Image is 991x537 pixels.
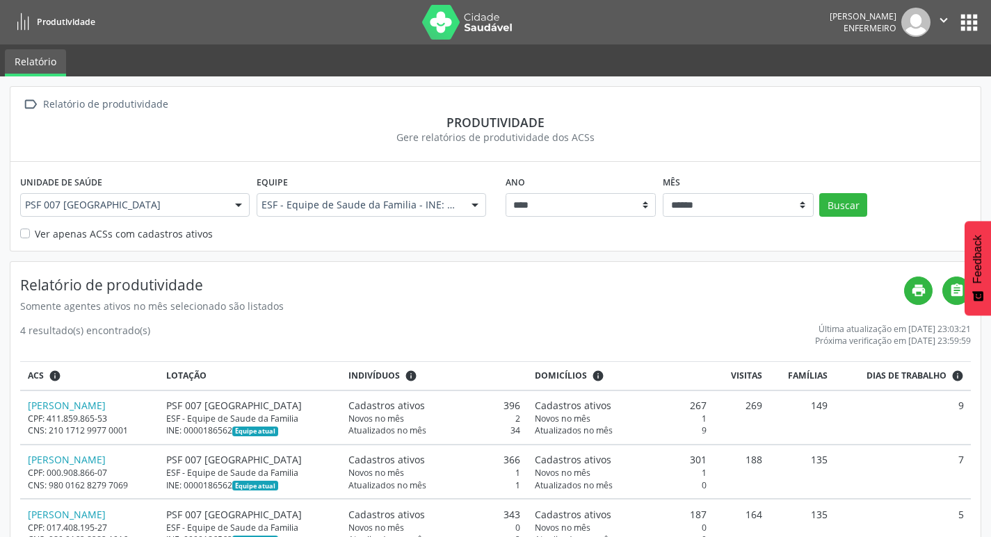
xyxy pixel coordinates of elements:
[20,299,904,313] div: Somente agentes ativos no mês selecionado são listados
[714,445,769,499] td: 188
[535,522,707,534] div: 0
[348,467,404,479] span: Novos no mês
[714,362,769,390] th: Visitas
[830,10,896,22] div: [PERSON_NAME]
[35,226,213,241] label: Ver apenas ACSs com cadastros ativos
[166,467,334,479] div: ESF - Equipe de Saude da Familia
[663,172,680,193] label: Mês
[348,479,520,491] div: 1
[957,10,981,35] button: apps
[942,276,971,305] a: 
[769,362,835,390] th: Famílias
[949,283,965,298] i: 
[28,370,44,382] span: ACS
[261,198,458,212] span: ESF - Equipe de Saude da Familia - INE: 0000186562
[819,193,867,217] button: Buscar
[844,22,896,34] span: Enfermeiro
[20,276,904,294] h4: Relatório de produtividade
[348,424,426,436] span: Atualizados no mês
[348,398,425,413] span: Cadastros ativos
[405,370,417,382] i: <div class="text-left"> <div> <strong>Cadastros ativos:</strong> Cadastros que estão vinculados a...
[904,276,933,305] a: print
[10,10,95,33] a: Produtividade
[20,94,170,115] a:  Relatório de produtividade
[28,424,152,436] div: CNS: 210 1712 9977 0001
[930,8,957,37] button: 
[348,398,520,413] div: 396
[166,413,334,424] div: ESF - Equipe de Saude da Familia
[348,413,404,424] span: Novos no mês
[535,398,707,413] div: 267
[348,522,520,534] div: 0
[815,335,971,347] div: Próxima verificação em [DATE] 23:59:59
[535,413,707,424] div: 1
[972,235,984,283] span: Feedback
[28,467,152,479] div: CPF: 000.908.866-07
[20,323,150,347] div: 4 resultado(s) encontrado(s)
[166,424,334,436] div: INE: 0000186562
[166,398,334,413] div: PSF 007 [GEOGRAPHIC_DATA]
[232,481,277,490] span: Esta é a equipe atual deste Agente
[348,370,400,382] span: Indivíduos
[535,467,707,479] div: 1
[232,427,277,436] span: Esta é a equipe atual deste Agente
[348,507,520,522] div: 343
[40,94,170,115] div: Relatório de produtividade
[535,398,611,413] span: Cadastros ativos
[25,198,221,212] span: PSF 007 [GEOGRAPHIC_DATA]
[901,8,930,37] img: img
[936,13,951,28] i: 
[37,16,95,28] span: Produtividade
[951,370,964,382] i: Dias em que o(a) ACS fez pelo menos uma visita, ou ficha de cadastro individual ou cadastro domic...
[835,390,971,445] td: 9
[348,479,426,491] span: Atualizados no mês
[159,362,341,390] th: Lotação
[166,452,334,467] div: PSF 007 [GEOGRAPHIC_DATA]
[28,399,106,412] a: [PERSON_NAME]
[49,370,61,382] i: ACSs que estiveram vinculados a uma UBS neste período, mesmo sem produtividade.
[815,323,971,335] div: Última atualização em [DATE] 23:03:21
[28,508,106,521] a: [PERSON_NAME]
[535,507,707,522] div: 187
[5,49,66,76] a: Relatório
[28,453,106,466] a: [PERSON_NAME]
[535,424,613,436] span: Atualizados no mês
[28,413,152,424] div: CPF: 411.859.865-53
[166,479,334,491] div: INE: 0000186562
[592,370,604,382] i: <div class="text-left"> <div> <strong>Cadastros ativos:</strong> Cadastros que estão vinculados a...
[257,172,288,193] label: Equipe
[166,522,334,534] div: ESF - Equipe de Saude da Familia
[28,479,152,491] div: CNS: 980 0162 8279 7069
[166,507,334,522] div: PSF 007 [GEOGRAPHIC_DATA]
[348,507,425,522] span: Cadastros ativos
[20,130,971,144] div: Gere relatórios de produtividade dos ACSs
[535,522,590,534] span: Novos no mês
[348,522,404,534] span: Novos no mês
[20,115,971,130] div: Produtividade
[348,452,520,467] div: 366
[535,479,707,491] div: 0
[20,172,102,193] label: Unidade de saúde
[965,221,991,315] button: Feedback - Mostrar pesquisa
[535,370,587,382] span: Domicílios
[535,467,590,479] span: Novos no mês
[769,445,835,499] td: 135
[911,283,926,298] i: print
[28,522,152,534] div: CPF: 017.408.195-27
[867,370,946,382] span: Dias de trabalho
[20,94,40,115] i: 
[769,390,835,445] td: 149
[535,424,707,436] div: 9
[535,452,611,467] span: Cadastros ativos
[535,479,613,491] span: Atualizados no mês
[535,413,590,424] span: Novos no mês
[506,172,525,193] label: Ano
[348,413,520,424] div: 2
[348,424,520,436] div: 34
[835,445,971,499] td: 7
[714,390,769,445] td: 269
[535,507,611,522] span: Cadastros ativos
[348,452,425,467] span: Cadastros ativos
[348,467,520,479] div: 1
[535,452,707,467] div: 301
